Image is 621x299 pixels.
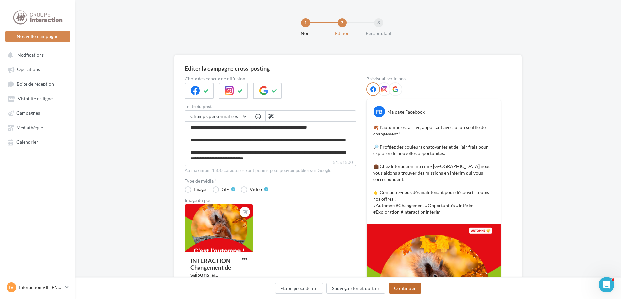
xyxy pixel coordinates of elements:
[18,96,53,101] span: Visibilité en ligne
[185,168,356,174] div: Au maximum 1500 caractères sont permis pour pouvoir publier sur Google
[285,30,326,36] div: Nom
[321,30,363,36] div: Edition
[599,277,614,292] iframe: Intercom live chat
[185,65,270,71] div: Editer la campagne cross-posting
[185,77,356,81] label: Choix des canaux de diffusion
[16,125,43,130] span: Médiathèque
[185,198,356,203] div: Image du post
[16,110,40,116] span: Campagnes
[358,30,400,36] div: Récapitulatif
[17,81,54,87] span: Boîte de réception
[190,113,238,119] span: Champs personnalisés
[185,179,356,183] label: Type de média *
[4,136,71,148] a: Calendrier
[374,106,385,117] div: FB
[185,111,250,122] button: Champs personnalisés
[5,31,70,42] button: Nouvelle campagne
[326,283,385,294] button: Sauvegarder et quitter
[301,18,310,27] div: 1
[275,283,323,294] button: Étape précédente
[222,187,229,192] div: GIF
[16,139,38,145] span: Calendrier
[185,159,356,166] label: 515/1500
[4,121,71,133] a: Médiathèque
[366,77,501,81] div: Prévisualiser le post
[4,63,71,75] a: Opérations
[5,281,70,293] a: IV Interaction VILLENEUVE
[4,49,69,61] button: Notifications
[374,18,383,27] div: 3
[250,187,262,192] div: Vidéo
[389,283,421,294] button: Continuer
[338,18,347,27] div: 2
[4,107,71,119] a: Campagnes
[373,124,494,215] p: 🍂 L’automne est arrivé, apportant avec lui un souffle de changement ! 🔎 Profitez des couleurs cha...
[387,109,425,115] div: Ma page Facebook
[4,93,71,104] a: Visibilité en ligne
[190,257,231,278] div: INTERACTION Changement de saisons_a...
[194,187,206,192] div: Image
[185,104,356,109] label: Texte du post
[9,284,14,291] span: IV
[17,52,44,58] span: Notifications
[4,78,71,90] a: Boîte de réception
[19,284,62,291] p: Interaction VILLENEUVE
[17,67,40,72] span: Opérations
